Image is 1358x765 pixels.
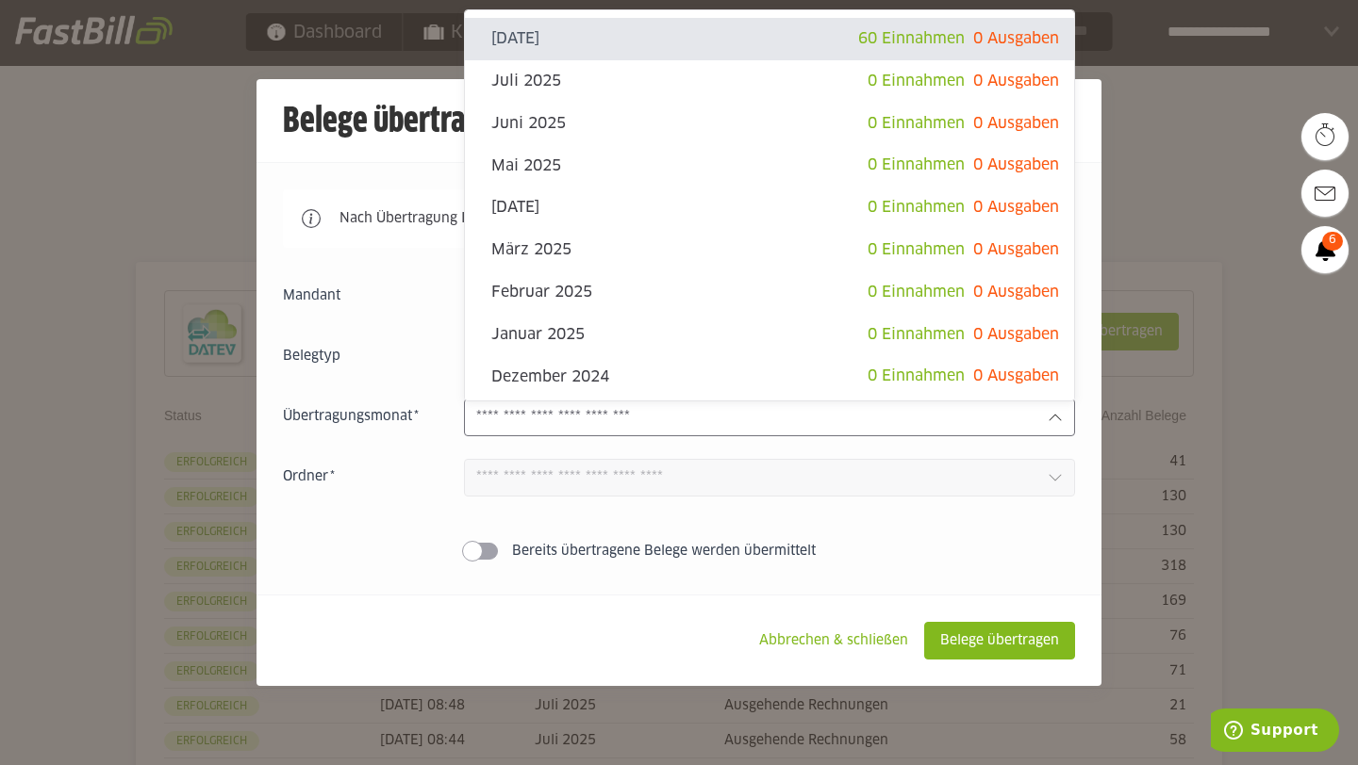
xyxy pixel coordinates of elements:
sl-option: März 2025 [465,229,1074,271]
span: 0 Ausgaben [973,73,1059,89]
span: 0 Ausgaben [973,200,1059,215]
span: 60 Einnahmen [858,31,965,46]
sl-option: Dezember 2024 [465,355,1074,398]
sl-button: Abbrechen & schließen [743,622,924,659]
span: 0 Ausgaben [973,157,1059,172]
sl-option: Mai 2025 [465,144,1074,187]
sl-option: [DATE] [465,187,1074,229]
span: 0 Einnahmen [868,116,965,131]
span: 0 Einnahmen [868,327,965,342]
span: 0 Einnahmen [868,242,965,257]
span: 0 Einnahmen [868,368,965,383]
span: 0 Ausgaben [973,368,1059,383]
iframe: Öffnet ein Widget, in dem Sie weitere Informationen finden [1211,708,1339,756]
span: 0 Ausgaben [973,31,1059,46]
sl-option: [DATE] [465,398,1074,440]
sl-option: [DATE] [465,18,1074,60]
span: 0 Einnahmen [868,200,965,215]
span: 0 Ausgaben [973,327,1059,342]
span: 0 Einnahmen [868,73,965,89]
sl-button: Belege übertragen [924,622,1075,659]
span: 0 Einnahmen [868,157,965,172]
sl-switch: Bereits übertragene Belege werden übermittelt [283,542,1075,561]
span: 0 Ausgaben [973,285,1059,300]
span: 0 Ausgaben [973,242,1059,257]
span: 6 [1322,232,1343,251]
span: 0 Ausgaben [973,116,1059,131]
sl-option: Januar 2025 [465,314,1074,356]
sl-option: Juni 2025 [465,103,1074,145]
span: 0 Einnahmen [868,285,965,300]
a: 6 [1301,226,1349,273]
sl-option: Februar 2025 [465,271,1074,314]
sl-option: Juli 2025 [465,60,1074,103]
